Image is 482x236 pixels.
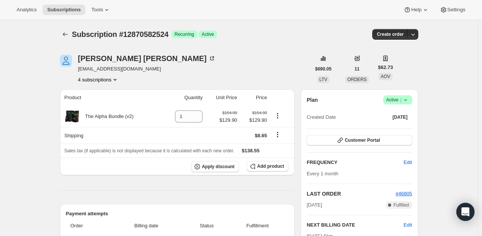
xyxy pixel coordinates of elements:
[307,113,336,121] span: Created Date
[78,76,119,83] button: Product actions
[242,116,267,124] span: $129.90
[78,65,216,73] span: [EMAIL_ADDRESS][DOMAIN_NAME]
[187,222,226,230] span: Status
[47,7,81,13] span: Subscriptions
[60,89,162,106] th: Product
[400,97,401,103] span: |
[447,7,465,13] span: Settings
[345,137,380,143] span: Customer Portal
[60,55,72,67] span: brittney hamblin
[378,64,393,71] span: $62.73
[64,148,235,153] span: Sales tax (if applicable) is not displayed because it is calculated with each new order.
[393,114,408,120] span: [DATE]
[64,109,80,124] img: product img
[404,221,412,229] button: Edit
[17,7,37,13] span: Analytics
[307,190,396,198] h2: LAST ORDER
[202,164,235,170] span: Apply discount
[272,112,284,120] button: Product actions
[307,159,404,166] h2: FREQUENCY
[347,77,367,82] span: ORDERS
[396,191,412,196] a: #46805
[175,31,194,37] span: Recurring
[78,55,216,62] div: [PERSON_NAME] [PERSON_NAME]
[307,221,404,229] h2: NEXT BILLING DATE
[307,96,318,104] h2: Plan
[355,66,359,72] span: 11
[247,161,289,172] button: Add product
[66,210,289,218] h2: Payment attempts
[191,161,239,172] button: Apply discount
[43,5,85,15] button: Subscriptions
[307,201,322,209] span: [DATE]
[231,222,284,230] span: Fulfillment
[220,116,237,124] span: $129.90
[162,89,205,106] th: Quantity
[377,31,404,37] span: Create order
[60,29,71,40] button: Subscriptions
[242,148,259,153] span: $138.55
[255,133,267,138] span: $8.65
[396,190,412,198] button: #46805
[393,202,409,208] span: Fulfilled
[110,222,183,230] span: Billing date
[456,203,474,221] div: Open Intercom Messenger
[272,130,284,139] button: Shipping actions
[239,89,269,106] th: Price
[404,159,412,166] span: Edit
[72,30,169,38] span: Subscription #12870582524
[80,113,134,120] div: The Alpha Bundle (v2)
[66,218,108,234] th: Order
[388,112,412,123] button: [DATE]
[372,29,408,40] button: Create order
[350,64,364,74] button: 11
[411,7,421,13] span: Help
[223,110,237,115] small: $154.90
[307,171,338,176] span: Every 1 month
[205,89,239,106] th: Unit Price
[381,74,390,79] span: AOV
[202,31,214,37] span: Active
[257,163,284,169] span: Add product
[12,5,41,15] button: Analytics
[399,5,433,15] button: Help
[319,77,327,82] span: LTV
[399,156,416,169] button: Edit
[311,64,336,74] button: $690.05
[60,127,162,144] th: Shipping
[307,135,412,146] button: Customer Portal
[386,96,409,104] span: Active
[315,66,332,72] span: $690.05
[87,5,115,15] button: Tools
[252,110,267,115] small: $154.90
[435,5,470,15] button: Settings
[91,7,103,13] span: Tools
